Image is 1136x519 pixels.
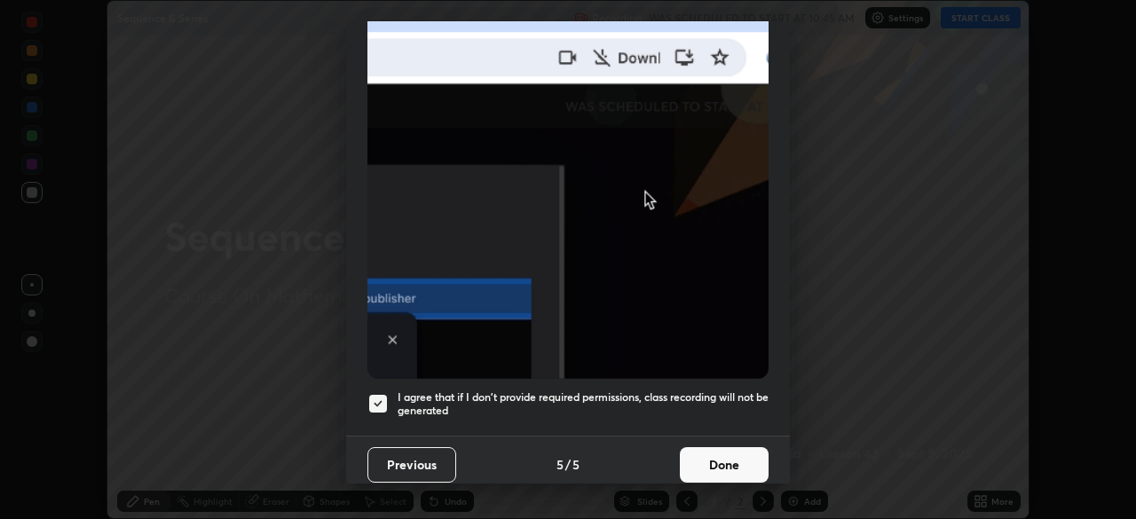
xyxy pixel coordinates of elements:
[556,455,564,474] h4: 5
[367,447,456,483] button: Previous
[680,447,769,483] button: Done
[572,455,580,474] h4: 5
[565,455,571,474] h4: /
[398,390,769,418] h5: I agree that if I don't provide required permissions, class recording will not be generated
